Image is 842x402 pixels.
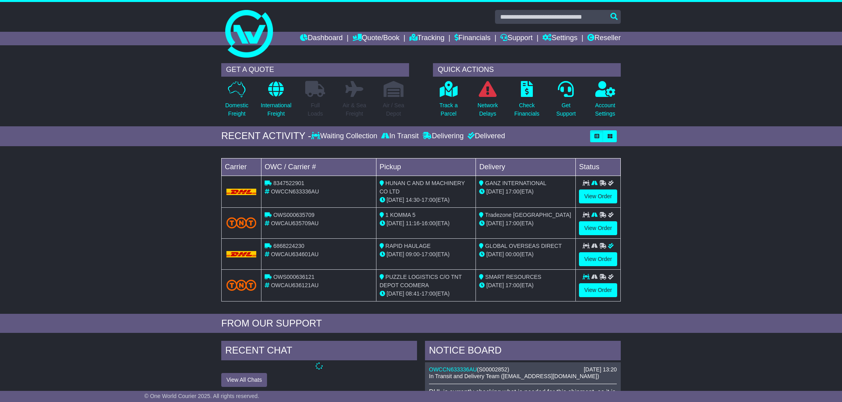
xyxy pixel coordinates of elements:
[144,393,259,399] span: © One World Courier 2025. All rights reserved.
[222,158,261,176] td: Carrier
[454,32,491,45] a: Financials
[406,197,420,203] span: 14:30
[406,251,420,257] span: 09:00
[380,250,473,259] div: - (ETA)
[387,290,404,297] span: [DATE]
[409,32,444,45] a: Tracking
[479,366,507,373] span: S00002852
[387,251,404,257] span: [DATE]
[406,220,420,226] span: 11:16
[311,132,379,141] div: Waiting Collection
[485,180,546,186] span: GANZ INTERNATIONAL
[595,81,616,122] a: AccountSettings
[271,220,319,226] span: OWCAU635709AU
[439,81,458,122] a: Track aParcel
[221,130,311,142] div: RECENT ACTIVITY -
[579,221,617,235] a: View Order
[485,243,561,249] span: GLOBAL OVERSEAS DIRECT
[587,32,621,45] a: Reseller
[225,101,248,118] p: Domestic Freight
[485,212,571,218] span: Tradezone [GEOGRAPHIC_DATA]
[478,101,498,118] p: Network Delays
[226,189,256,195] img: DHL.png
[273,243,304,249] span: 6868224230
[500,32,532,45] a: Support
[226,280,256,290] img: TNT_Domestic.png
[542,32,577,45] a: Settings
[380,196,473,204] div: - (ETA)
[226,217,256,228] img: TNT_Domestic.png
[505,282,519,288] span: 17:00
[429,366,617,373] div: ( )
[486,220,504,226] span: [DATE]
[433,63,621,77] div: QUICK ACTIONS
[271,188,319,195] span: OWCCN633336AU
[421,290,435,297] span: 17:00
[421,220,435,226] span: 16:00
[379,132,421,141] div: In Transit
[466,132,505,141] div: Delivered
[595,101,616,118] p: Account Settings
[421,251,435,257] span: 17:00
[386,212,415,218] span: 1 KOMMA 5
[221,341,417,362] div: RECENT CHAT
[305,101,325,118] p: Full Loads
[226,251,256,257] img: DHL.png
[221,373,267,387] button: View All Chats
[479,250,572,259] div: (ETA)
[439,101,458,118] p: Track a Parcel
[261,158,376,176] td: OWC / Carrier #
[479,219,572,228] div: (ETA)
[273,212,315,218] span: OWS000635709
[579,189,617,203] a: View Order
[584,366,617,373] div: [DATE] 13:20
[505,251,519,257] span: 00:00
[479,187,572,196] div: (ETA)
[380,290,473,298] div: - (ETA)
[485,274,541,280] span: SMART RESOURCES
[261,101,291,118] p: International Freight
[353,32,400,45] a: Quote/Book
[505,220,519,226] span: 17:00
[406,290,420,297] span: 08:41
[429,366,477,373] a: OWCCN633336AU
[383,101,404,118] p: Air / Sea Depot
[479,281,572,290] div: (ETA)
[387,220,404,226] span: [DATE]
[476,158,576,176] td: Delivery
[515,101,540,118] p: Check Financials
[271,251,319,257] span: OWCAU634601AU
[486,251,504,257] span: [DATE]
[271,282,319,288] span: OWCAU636121AU
[221,318,621,329] div: FROM OUR SUPPORT
[380,219,473,228] div: - (ETA)
[273,274,315,280] span: OWS000636121
[260,81,292,122] a: InternationalFreight
[225,81,249,122] a: DomesticFreight
[376,158,476,176] td: Pickup
[486,282,504,288] span: [DATE]
[273,180,304,186] span: 8347522901
[343,101,366,118] p: Air & Sea Freight
[477,81,498,122] a: NetworkDelays
[221,63,409,77] div: GET A QUOTE
[421,132,466,141] div: Delivering
[380,274,462,288] span: PUZZLE LOGISTICS C/O TNT DEPOT COOMERA
[421,197,435,203] span: 17:00
[429,373,599,379] span: In Transit and Delivery Team ([EMAIL_ADDRESS][DOMAIN_NAME])
[514,81,540,122] a: CheckFinancials
[556,81,576,122] a: GetSupport
[556,101,576,118] p: Get Support
[300,32,343,45] a: Dashboard
[576,158,621,176] td: Status
[579,252,617,266] a: View Order
[386,243,431,249] span: RAPID HAULAGE
[505,188,519,195] span: 17:00
[579,283,617,297] a: View Order
[425,341,621,362] div: NOTICE BOARD
[380,180,465,195] span: HUNAN C AND M MACHINERY CO LTD
[387,197,404,203] span: [DATE]
[486,188,504,195] span: [DATE]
